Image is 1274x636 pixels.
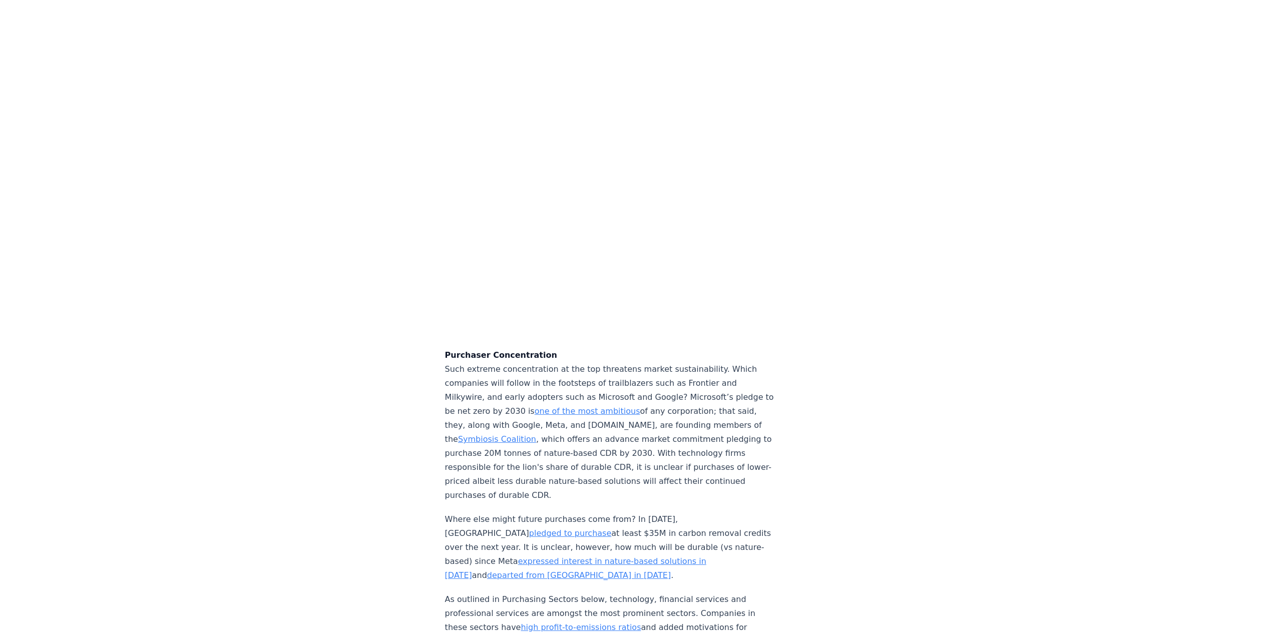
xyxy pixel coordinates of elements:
[445,556,706,580] a: expressed interest in nature-based solutions in [DATE]
[445,350,557,360] strong: Purchaser Concentration
[487,570,671,580] a: departed from [GEOGRAPHIC_DATA] in [DATE]
[521,622,641,632] a: high profit-to-emissions ratios
[535,406,640,416] a: one of the most ambitious
[458,434,536,444] a: Symbiosis Coalition
[529,528,611,538] a: pledged to purchase
[445,512,776,582] p: Where else might future purchases come from? In [DATE], [GEOGRAPHIC_DATA] at least $35M in carbon...
[445,348,776,502] p: Such extreme concentration at the top threatens market sustainability. Which companies will follo...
